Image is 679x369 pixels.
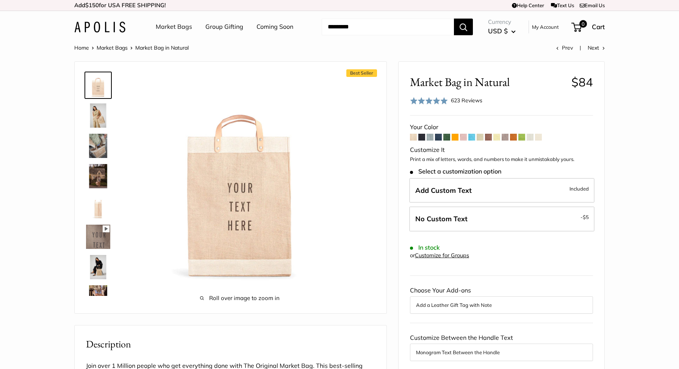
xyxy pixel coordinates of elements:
a: Next [588,44,605,51]
a: Help Center [512,2,544,8]
a: Market Bag in Natural [84,253,112,281]
a: 0 Cart [572,21,605,33]
a: Market Bags [97,44,128,51]
a: Group Gifting [205,21,243,33]
div: Choose Your Add-ons [410,285,593,314]
a: Market Bag in Natural [84,102,112,129]
span: Currency [488,17,516,27]
a: Market Bag in Natural [84,223,112,250]
a: Text Us [551,2,574,8]
span: In stock [410,244,440,251]
span: No Custom Text [415,214,468,223]
a: My Account [532,22,559,31]
img: Market Bag in Natural [86,285,110,310]
div: Customize It [410,144,593,156]
img: Market Bag in Natural [86,225,110,249]
nav: Breadcrumb [74,43,189,53]
span: Select a customization option [410,168,501,175]
a: Coming Soon [257,21,293,33]
span: Cart [592,23,605,31]
a: Email Us [580,2,605,8]
a: Market Bag in Natural [84,132,112,159]
a: description_13" wide, 18" high, 8" deep; handles: 3.5" [84,193,112,220]
a: Market Bag in Natural [84,163,112,190]
button: USD $ [488,25,516,37]
div: Your Color [410,122,593,133]
img: Market Bag in Natural [86,164,110,188]
button: Monogram Text Between the Handle [416,348,587,357]
label: Add Custom Text [409,178,595,203]
p: Print a mix of letters, words, and numbers to make it unmistakably yours. [410,156,593,163]
span: Market Bag in Natural [135,44,189,51]
img: Market Bag in Natural [86,255,110,279]
img: Market Bag in Natural [86,103,110,128]
button: Search [454,19,473,35]
span: 0 [579,20,587,28]
span: Market Bag in Natural [410,75,566,89]
span: $5 [583,214,589,220]
span: Included [569,184,589,193]
label: Leave Blank [409,206,595,231]
span: USD $ [488,27,508,35]
a: Home [74,44,89,51]
div: or [410,250,469,261]
span: - [580,213,589,222]
img: Apolis [74,22,125,33]
a: Customize for Groups [415,252,469,259]
span: Add Custom Text [415,186,472,195]
span: Roll over image to zoom in [135,293,344,303]
h2: Description [86,337,375,352]
a: Market Bag in Natural [84,284,112,311]
div: Customize Between the Handle Text [410,332,593,361]
a: Market Bags [156,21,192,33]
a: Market Bag in Natural [84,72,112,99]
button: Add a Leather Gift Tag with Note [416,300,587,310]
img: Market Bag in Natural [135,73,344,282]
span: 623 Reviews [451,97,482,104]
a: Prev [556,44,573,51]
span: Best Seller [346,69,377,77]
span: $150 [85,2,99,9]
img: Market Bag in Natural [86,134,110,158]
img: Market Bag in Natural [86,73,110,97]
input: Search... [322,19,454,35]
img: description_13" wide, 18" high, 8" deep; handles: 3.5" [86,194,110,219]
span: $84 [571,75,593,89]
